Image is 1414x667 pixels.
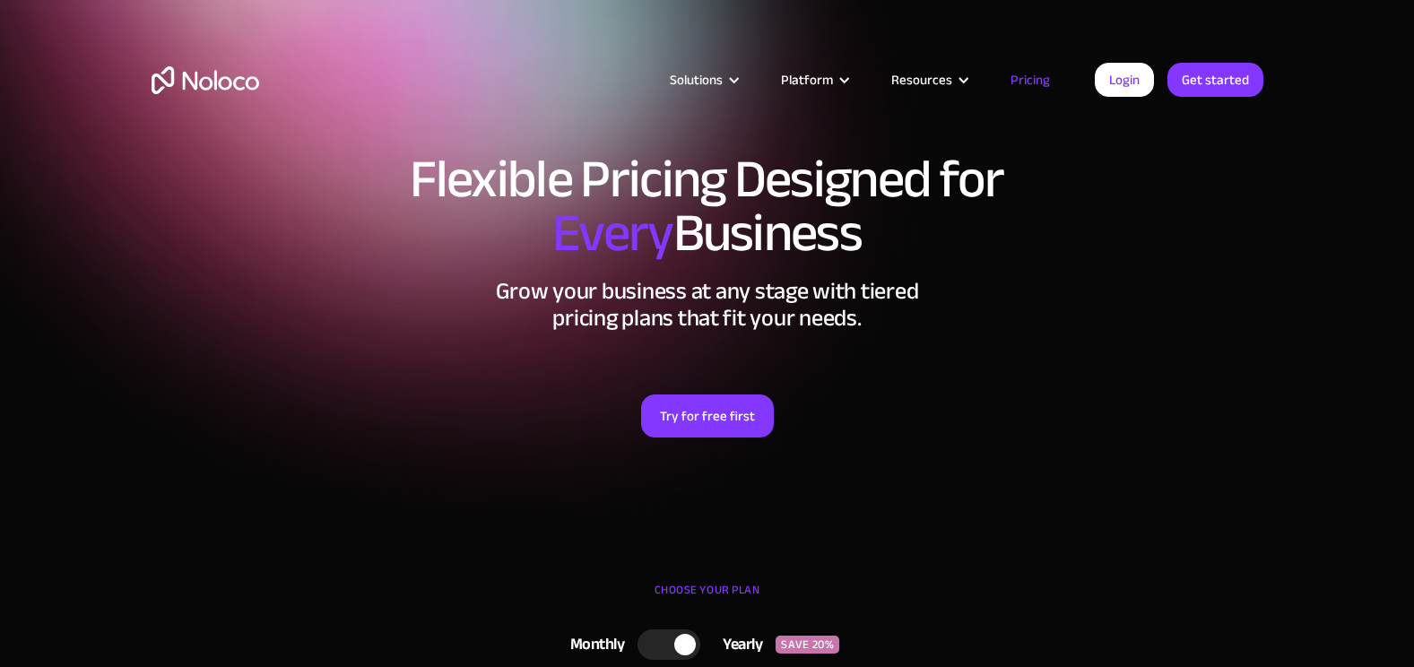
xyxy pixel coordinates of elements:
div: Platform [781,68,833,91]
div: Resources [869,68,988,91]
div: Yearly [700,631,776,658]
a: Pricing [988,68,1072,91]
a: Get started [1167,63,1263,97]
a: home [152,66,259,94]
div: SAVE 20% [776,636,839,654]
h2: Grow your business at any stage with tiered pricing plans that fit your needs. [152,278,1263,332]
div: CHOOSE YOUR PLAN [152,576,1263,621]
div: Solutions [647,68,759,91]
div: Monthly [548,631,638,658]
a: Try for free first [641,394,774,437]
h1: Flexible Pricing Designed for Business [152,152,1263,260]
div: Solutions [670,68,723,91]
div: Resources [891,68,952,91]
a: Login [1095,63,1154,97]
span: Every [552,183,673,283]
div: Platform [759,68,869,91]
